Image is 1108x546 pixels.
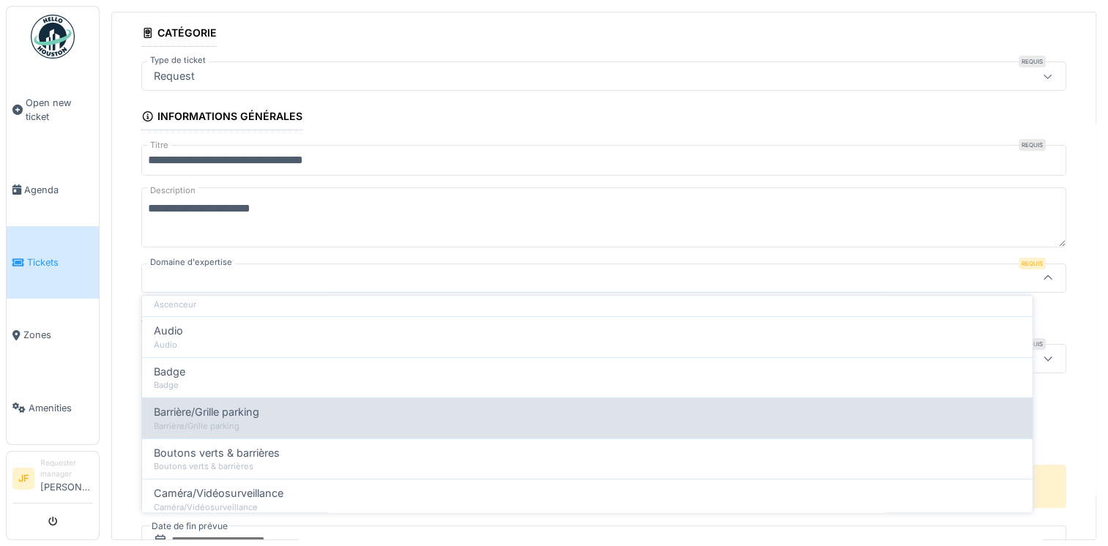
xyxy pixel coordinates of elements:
[1019,56,1046,67] div: Requis
[154,364,185,380] span: Badge
[40,457,93,500] li: [PERSON_NAME]
[154,460,1021,473] div: Boutons verts & barrières
[154,283,207,299] span: Ascenceur
[154,324,183,340] span: Audio
[24,183,93,197] span: Agenda
[147,139,171,152] label: Titre
[154,445,280,461] span: Boutons verts & barrières
[154,339,1021,351] div: Audio
[150,518,229,534] label: Date de fin prévue
[7,67,99,154] a: Open new ticket
[147,54,209,67] label: Type de ticket
[23,328,93,342] span: Zones
[147,182,198,200] label: Description
[154,501,1021,514] div: Caméra/Vidéosurveillance
[141,22,217,47] div: Catégorie
[26,96,93,124] span: Open new ticket
[148,68,201,84] div: Request
[7,299,99,371] a: Zones
[1019,258,1046,269] div: Requis
[147,256,235,269] label: Domaine d'expertise
[154,404,259,420] span: Barrière/Grille parking
[7,372,99,444] a: Amenities
[141,105,302,130] div: Informations générales
[12,468,34,490] li: JF
[31,15,75,59] img: Badge_color-CXgf-gQk.svg
[12,457,93,504] a: JF Requester manager[PERSON_NAME]
[154,485,283,501] span: Caméra/Vidéosurveillance
[154,299,1021,311] div: Ascenceur
[154,380,1021,392] div: Badge
[27,255,93,269] span: Tickets
[1019,139,1046,151] div: Requis
[29,401,93,415] span: Amenities
[7,226,99,299] a: Tickets
[7,154,99,226] a: Agenda
[154,420,1021,433] div: Barrière/Grille parking
[40,457,93,480] div: Requester manager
